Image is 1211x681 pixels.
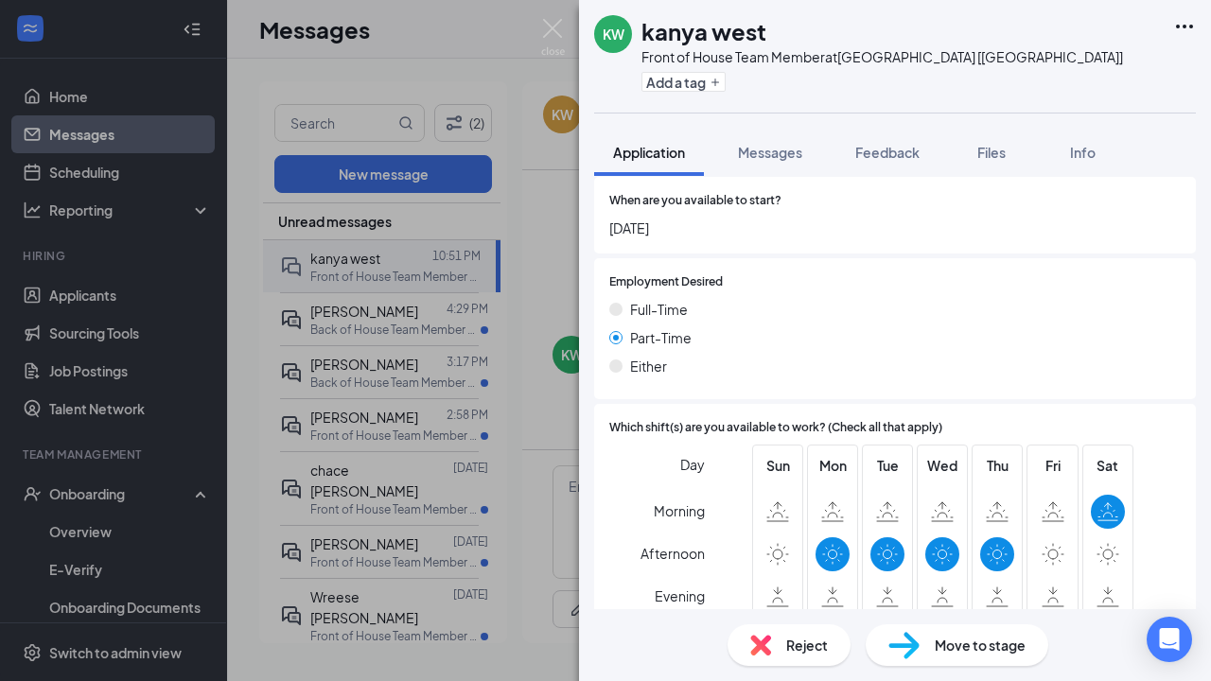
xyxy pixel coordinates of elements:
[641,536,705,570] span: Afternoon
[609,192,781,210] span: When are you available to start?
[855,144,920,161] span: Feedback
[613,144,685,161] span: Application
[630,356,667,376] span: Either
[870,455,904,476] span: Tue
[1147,617,1192,662] div: Open Intercom Messenger
[935,635,1026,655] span: Move to stage
[654,494,705,528] span: Morning
[1173,15,1196,38] svg: Ellipses
[1070,144,1096,161] span: Info
[641,72,726,92] button: PlusAdd a tag
[738,144,802,161] span: Messages
[630,327,692,348] span: Part-Time
[1036,455,1070,476] span: Fri
[630,299,688,320] span: Full-Time
[609,419,942,437] span: Which shift(s) are you available to work? (Check all that apply)
[655,579,705,613] span: Evening
[786,635,828,655] span: Reject
[641,15,766,47] h1: kanya west
[977,144,1006,161] span: Files
[609,218,1181,238] span: [DATE]
[603,25,624,44] div: KW
[761,455,795,476] span: Sun
[641,47,1123,66] div: Front of House Team Member at [GEOGRAPHIC_DATA] [[GEOGRAPHIC_DATA]]
[710,77,721,88] svg: Plus
[609,273,723,291] span: Employment Desired
[925,455,959,476] span: Wed
[816,455,850,476] span: Mon
[680,454,705,475] span: Day
[980,455,1014,476] span: Thu
[1091,455,1125,476] span: Sat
